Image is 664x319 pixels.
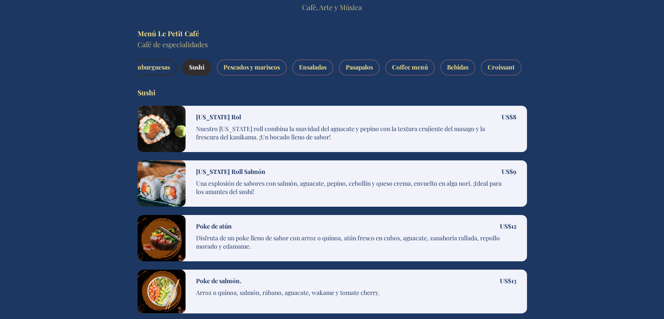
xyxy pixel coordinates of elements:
span: Bebidas [447,62,468,73]
p: Disfruta de un poke lleno de sabor con arroz o quinoa, atún fresco en cubos, aguacate, zanahoria ... [196,234,500,254]
h4: Poke de salmón. [196,277,241,285]
p: US$ 12 [500,222,516,230]
button: Croissant [481,59,522,76]
span: Pescados y mariscos [224,62,280,73]
h4: [US_STATE] Rol [196,113,241,121]
button: Ensaladas [292,59,334,76]
button: Coffee menú [385,59,435,76]
span: Ensaladas [299,62,327,73]
p: US$ 9 [502,167,516,176]
h3: Sushi [138,88,527,97]
p: US$ 8 [502,113,516,121]
span: Pasapalos [346,62,373,73]
p: Una explosión de sabores con salmón, aguacate, pepino, cebollín y queso crema, envuelto en alga n... [196,179,502,199]
p: Nuestro [US_STATE] roll combina la suavidad del aguacate y pepino con la textura crujiente del ma... [196,125,502,145]
h4: Poke de atún [196,222,232,230]
button: Sushi [182,59,211,76]
h4: [US_STATE] Roll Salmón [196,167,265,176]
button: Hamburguesas [121,59,177,76]
p: Arroz o quinoa, salmón, rábano, aguacate, wakame y tomate cherry. [196,288,500,300]
span: Sushi [189,62,204,73]
span: Hamburguesas [128,62,170,73]
p: Café, Arte y Música [302,3,362,12]
h2: Menú Le Petit Café [138,29,527,38]
button: Pasapalos [339,59,380,76]
button: Bebidas [440,59,475,76]
p: Café de especialidades [138,40,527,49]
p: US$ 13 [500,277,516,285]
button: Pescados y mariscos [217,59,287,76]
span: Croissant [488,62,515,73]
span: Coffee menú [392,62,428,73]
